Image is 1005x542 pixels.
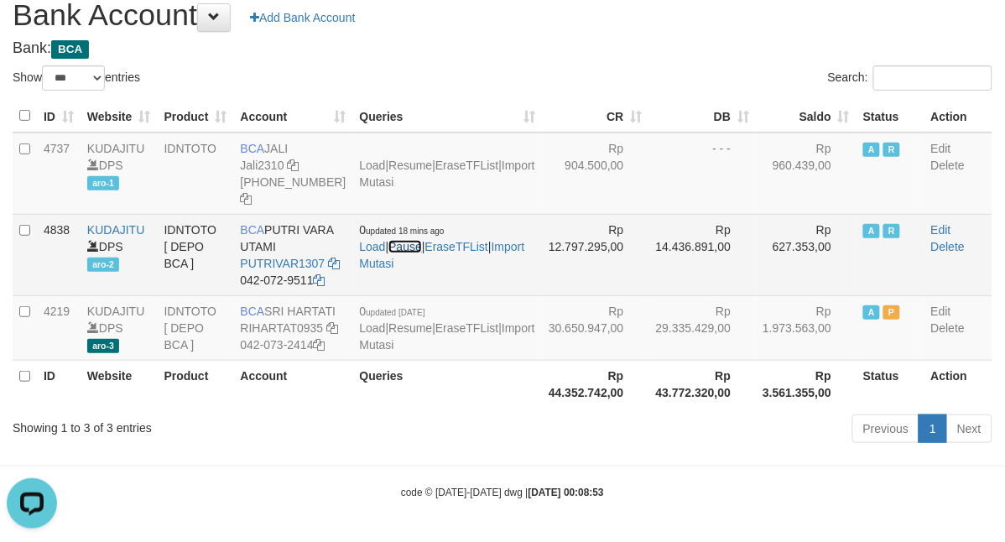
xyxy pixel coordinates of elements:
[158,295,234,360] td: IDNTOTO [ DEPO BCA ]
[649,214,757,295] td: Rp 14.436.891,00
[233,133,352,215] td: JALI [PHONE_NUMBER]
[233,295,352,360] td: SRI HARTATI 042-073-2414
[542,100,649,133] th: CR: activate to sort column ascending
[233,360,352,408] th: Account
[529,487,604,498] strong: [DATE] 00:08:53
[353,360,542,408] th: Queries
[863,305,880,320] span: Active
[360,240,386,253] a: Load
[240,142,264,155] span: BCA
[13,413,406,436] div: Showing 1 to 3 of 3 entries
[360,321,535,352] a: Import Mutasi
[7,7,57,57] button: Open LiveChat chat widget
[81,100,158,133] th: Website: activate to sort column ascending
[240,321,323,335] a: RIHARTAT0935
[288,159,299,172] a: Copy Jali2310 to clipboard
[240,223,264,237] span: BCA
[240,159,284,172] a: Jali2310
[542,214,649,295] td: Rp 12.797.295,00
[37,100,81,133] th: ID: activate to sort column ascending
[314,274,325,287] a: Copy 0420729511 to clipboard
[931,305,951,318] a: Edit
[931,223,951,237] a: Edit
[435,159,498,172] a: EraseTFList
[883,143,900,157] span: Running
[81,295,158,360] td: DPS
[542,133,649,215] td: Rp 904.500,00
[946,414,992,443] a: Next
[240,192,252,206] a: Copy 6127014941 to clipboard
[87,223,144,237] a: KUDAJITU
[158,360,234,408] th: Product
[360,321,386,335] a: Load
[360,223,525,270] span: | | |
[542,360,649,408] th: Rp 44.352.742,00
[924,100,992,133] th: Action
[649,295,757,360] td: Rp 29.335.429,00
[51,40,89,59] span: BCA
[13,40,992,57] h4: Bank:
[240,305,264,318] span: BCA
[756,360,857,408] th: Rp 3.561.355,00
[366,227,444,236] span: updated 18 mins ago
[37,214,81,295] td: 4838
[883,305,900,320] span: Paused
[87,339,119,353] span: aro-3
[863,143,880,157] span: Active
[542,295,649,360] td: Rp 30.650.947,00
[360,159,535,189] span: | | |
[240,257,325,270] a: PUTRIVAR1307
[756,214,857,295] td: Rp 627.353,00
[87,142,144,155] a: KUDAJITU
[931,142,951,155] a: Edit
[425,240,488,253] a: EraseTFList
[863,224,880,238] span: Active
[37,295,81,360] td: 4219
[360,305,535,352] span: | | |
[13,65,140,91] label: Show entries
[81,360,158,408] th: Website
[756,295,857,360] td: Rp 1.973.563,00
[81,133,158,215] td: DPS
[326,321,338,335] a: Copy RIHARTAT0935 to clipboard
[852,414,919,443] a: Previous
[42,65,105,91] select: Showentries
[883,224,900,238] span: Running
[401,487,604,498] small: code © [DATE]-[DATE] dwg |
[873,65,992,91] input: Search:
[158,133,234,215] td: IDNTOTO
[649,100,757,133] th: DB: activate to sort column ascending
[158,214,234,295] td: IDNTOTO [ DEPO BCA ]
[924,360,992,408] th: Action
[649,360,757,408] th: Rp 43.772.320,00
[388,159,432,172] a: Resume
[756,133,857,215] td: Rp 960.439,00
[435,321,498,335] a: EraseTFList
[931,159,965,172] a: Delete
[239,3,366,32] a: Add Bank Account
[649,133,757,215] td: - - -
[314,338,325,352] a: Copy 0420732414 to clipboard
[328,257,340,270] a: Copy PUTRIVAR1307 to clipboard
[931,240,965,253] a: Delete
[828,65,992,91] label: Search:
[857,100,924,133] th: Status
[353,100,542,133] th: Queries: activate to sort column ascending
[87,305,144,318] a: KUDAJITU
[360,159,386,172] a: Load
[87,176,119,190] span: aro-1
[919,414,947,443] a: 1
[360,223,445,237] span: 0
[360,240,525,270] a: Import Mutasi
[158,100,234,133] th: Product: activate to sort column ascending
[756,100,857,133] th: Saldo: activate to sort column ascending
[81,214,158,295] td: DPS
[37,360,81,408] th: ID
[931,321,965,335] a: Delete
[233,100,352,133] th: Account: activate to sort column ascending
[360,305,425,318] span: 0
[37,133,81,215] td: 4737
[360,159,535,189] a: Import Mutasi
[388,321,432,335] a: Resume
[857,360,924,408] th: Status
